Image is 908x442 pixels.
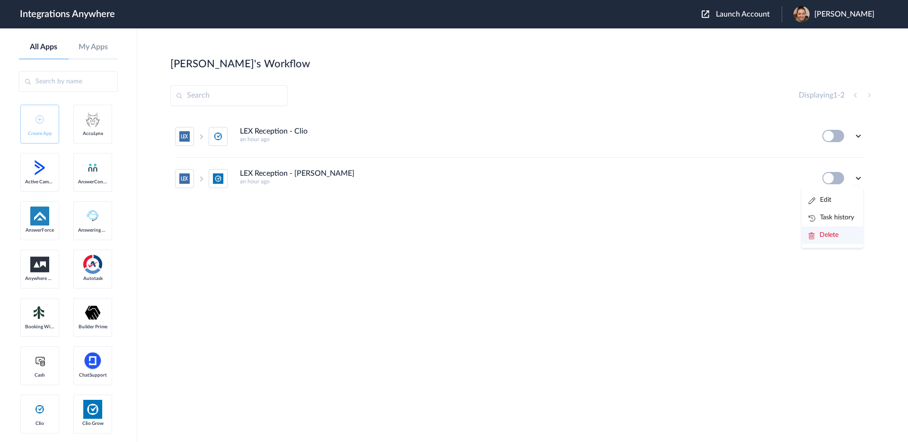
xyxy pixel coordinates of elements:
[19,71,118,92] input: Search by name
[702,10,782,19] button: Launch Account
[814,10,874,19] span: [PERSON_NAME]
[34,404,45,415] img: clio-logo.svg
[83,352,102,370] img: chatsupport-icon.svg
[78,421,107,426] span: Clio Grow
[78,276,107,281] span: Autotask
[30,304,49,321] img: Setmore_Logo.svg
[240,127,308,136] h4: LEX Reception - Clio
[25,179,54,185] span: Active Campaign
[78,324,107,330] span: Builder Prime
[25,276,54,281] span: Anywhere Works
[35,115,44,124] img: add-icon.svg
[83,207,102,226] img: Answering_service.png
[30,158,49,177] img: active-campaign-logo.svg
[25,131,54,136] span: Create App
[30,257,49,272] img: aww.png
[793,6,810,22] img: img-6777.jpeg
[78,179,107,185] span: AnswerConnect
[78,372,107,378] span: ChatSupport
[840,91,845,99] span: 2
[833,91,837,99] span: 1
[20,9,115,20] h1: Integrations Anywhere
[809,197,831,203] a: Edit
[78,227,107,233] span: Answering Service
[702,10,709,18] img: launch-acct-icon.svg
[170,85,288,106] input: Search
[716,10,770,18] span: Launch Account
[240,136,810,143] h5: an hour ago
[69,43,118,52] a: My Apps
[19,43,69,52] a: All Apps
[799,91,845,100] h4: Displaying -
[83,110,102,129] img: acculynx-logo.svg
[820,232,838,238] span: Delete
[809,214,854,221] a: Task history
[25,421,54,426] span: Clio
[83,255,102,274] img: autotask.png
[240,169,354,178] h4: LEX Reception - [PERSON_NAME]
[25,324,54,330] span: Booking Widget
[170,58,310,70] h2: [PERSON_NAME]'s Workflow
[25,372,54,378] span: Cash
[240,178,810,185] h5: an hour ago
[87,162,98,173] img: answerconnect-logo.svg
[34,355,46,367] img: cash-logo.svg
[78,131,107,136] span: AccuLynx
[25,227,54,233] span: AnswerForce
[30,207,49,226] img: af-app-logo.svg
[83,400,102,419] img: Clio.jpg
[83,303,102,322] img: builder-prime-logo.svg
